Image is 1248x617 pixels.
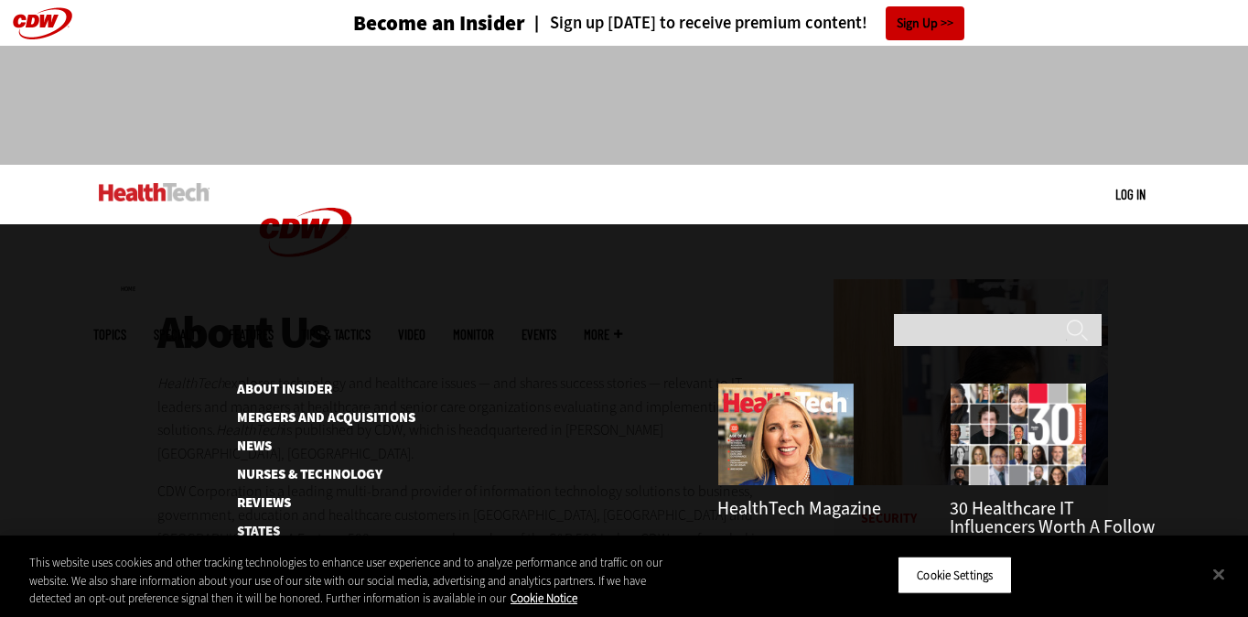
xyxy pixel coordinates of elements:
a: More information about your privacy [511,590,577,606]
a: Reviews [237,496,425,510]
a: 30 Healthcare IT Influencers Worth a Follow in [DATE] [950,496,1155,557]
a: Sign up [DATE] to receive premium content! [525,15,867,32]
img: Summer 2025 cover [717,383,855,486]
a: Log in [1115,186,1146,202]
img: Home [237,165,374,300]
img: collage of influencers [950,383,1087,486]
span: | [802,533,806,552]
a: About Insider [237,383,425,396]
a: Current Issue [717,533,800,552]
img: Home [99,183,210,201]
a: Nurses & Technology [237,468,425,482]
iframe: advertisement [291,64,957,146]
h3: HealthTech Magazine [717,500,922,518]
a: News [237,439,425,453]
a: Become an Insider [285,13,525,34]
a: Archive [809,533,855,552]
button: Cookie Settings [898,556,1012,594]
div: This website uses cookies and other tracking technologies to enhance user experience and to analy... [29,554,686,608]
a: Mergers and Acquisitions [237,411,425,425]
button: Close [1199,554,1239,594]
a: Sign Up [886,6,964,40]
h3: Become an Insider [353,13,525,34]
div: User menu [1115,185,1146,204]
a: States [237,525,425,538]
